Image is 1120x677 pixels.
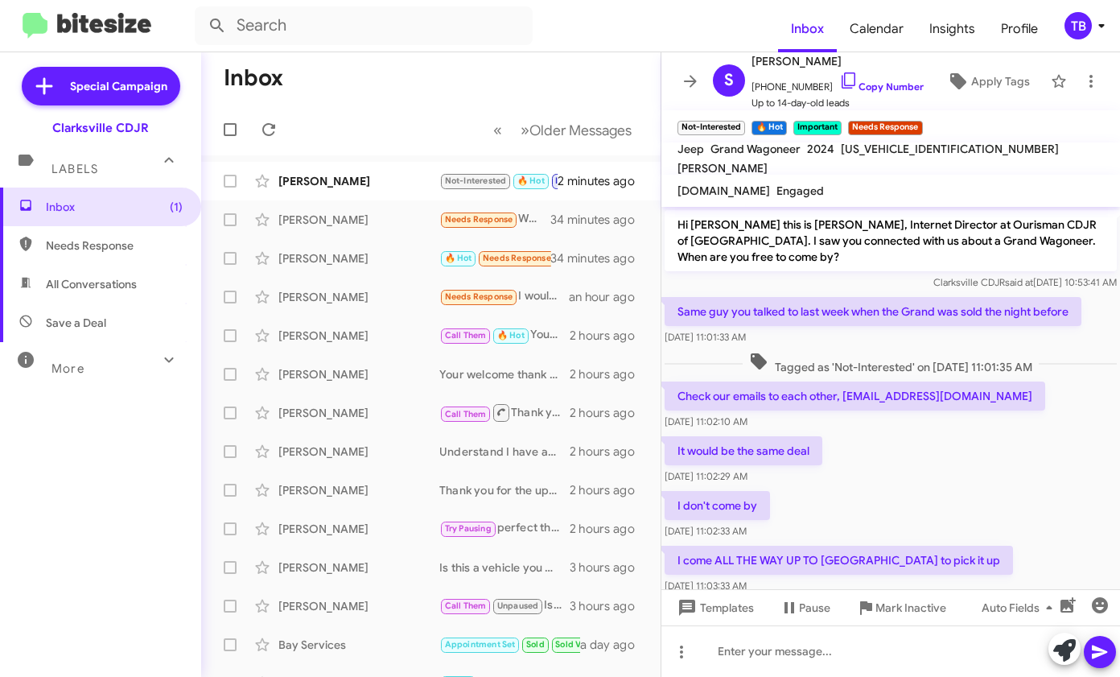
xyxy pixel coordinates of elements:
span: said at [1005,276,1033,288]
div: 2 minutes ago [558,173,648,189]
span: Tagged as 'Not-Interested' on [DATE] 11:01:35 AM [743,352,1039,375]
span: Call Them [445,601,487,611]
div: Thank you for your business. [439,635,580,654]
span: Call Them [445,409,487,419]
div: [PERSON_NAME] [278,482,439,498]
span: Needs Response [46,237,183,254]
span: Not-Interested [445,175,507,186]
span: Needs Response [445,291,513,302]
span: [US_VEHICLE_IDENTIFICATION_NUMBER] [841,142,1059,156]
div: [PERSON_NAME] [278,212,439,228]
div: 2 hours ago [570,328,648,344]
div: 3 hours ago [570,598,648,614]
a: Insights [916,6,988,52]
span: « [493,120,502,140]
div: 2 hours ago [570,405,648,421]
span: [DATE] 11:02:10 AM [665,415,747,427]
span: Needs Response [445,214,513,225]
span: [DATE] 11:03:33 AM [665,580,747,592]
div: Thank you! [439,402,570,423]
div: Your Welcome. [439,326,570,345]
p: Check our emails to each other, [EMAIL_ADDRESS][DOMAIN_NAME] [665,382,1045,411]
div: Yet they were both still on the internet as of the beginning of this week still....??????!!!!!! I... [439,171,558,190]
input: Search [195,6,533,45]
p: I don't come by [665,491,770,520]
div: [PERSON_NAME] [278,173,439,189]
div: I would like a quote first [439,287,569,306]
a: Inbox [778,6,837,52]
span: Special Campaign [70,78,167,94]
span: Sold [526,639,545,650]
button: Previous [484,114,512,147]
span: Templates [674,593,754,622]
small: Needs Response [848,121,922,135]
span: Unpaused [497,601,539,611]
span: Call Them [445,330,487,341]
button: Apply Tags [933,67,1043,96]
span: Pause [799,593,830,622]
span: Engaged [776,184,824,198]
h1: Inbox [224,65,283,91]
div: [PERSON_NAME] [278,405,439,421]
div: a day ago [580,637,648,653]
span: Mark Inactive [875,593,946,622]
div: 3 hours ago [570,559,648,576]
span: [DOMAIN_NAME] [677,184,770,198]
span: [DATE] 11:01:33 AM [665,331,746,343]
div: [PERSON_NAME] [278,559,439,576]
div: TB [1064,12,1092,39]
p: Same guy you talked to last week when the Grand was sold the night before [665,297,1081,326]
span: 2024 [807,142,834,156]
p: It would be the same deal [665,436,822,465]
div: Understand I have advised the sales management team. [439,444,570,460]
div: 2 hours ago [570,521,648,537]
div: Ok thank you [439,249,551,267]
div: [PERSON_NAME] [278,366,439,382]
div: [PERSON_NAME] [278,289,439,305]
div: Clarksville CDJR [52,120,149,136]
div: 2 hours ago [570,482,648,498]
span: Labels [51,162,98,176]
span: Up to 14-day-old leads [751,95,924,111]
small: 🔥 Hot [751,121,786,135]
div: Is this a vehicle you would like to explore upgrading? [439,597,570,615]
span: Sold Verified [555,639,608,650]
div: 34 minutes ago [551,212,648,228]
span: More [51,361,84,376]
span: Grand Wagoneer [710,142,801,156]
div: Which truck was this ? [439,210,551,229]
span: [DATE] 11:02:33 AM [665,525,747,537]
div: Thank you for the update. [439,482,570,498]
div: an hour ago [569,289,648,305]
div: 34 minutes ago [551,250,648,266]
span: 🔥 Hot [517,175,545,186]
span: Try Pausing [445,523,492,534]
div: Bay Services [278,637,439,653]
span: All Conversations [46,276,137,292]
span: Clarksville CDJR [DATE] 10:53:41 AM [933,276,1117,288]
a: Special Campaign [22,67,180,105]
div: 2 hours ago [570,444,648,460]
a: Profile [988,6,1051,52]
span: » [521,120,529,140]
span: [PHONE_NUMBER] [751,71,924,95]
span: Older Messages [529,122,632,139]
div: [PERSON_NAME] [278,444,439,460]
span: Needs Response [483,253,551,263]
p: I come ALL THE WAY UP TO [GEOGRAPHIC_DATA] to pick it up [665,546,1013,575]
div: Is this a vehicle you want to explore upgrading. [439,559,570,576]
span: (1) [170,199,183,215]
p: Hi [PERSON_NAME] this is [PERSON_NAME], Internet Director at Ourisman CDJR of [GEOGRAPHIC_DATA]. ... [665,210,1117,271]
button: TB [1051,12,1102,39]
div: Your welcome thank you for your time. [439,366,570,382]
button: Pause [767,593,843,622]
small: Important [793,121,842,135]
div: [PERSON_NAME] [278,598,439,614]
div: [PERSON_NAME] [278,250,439,266]
span: S [724,68,734,93]
span: [DATE] 11:02:29 AM [665,470,747,482]
span: Apply Tags [971,67,1030,96]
